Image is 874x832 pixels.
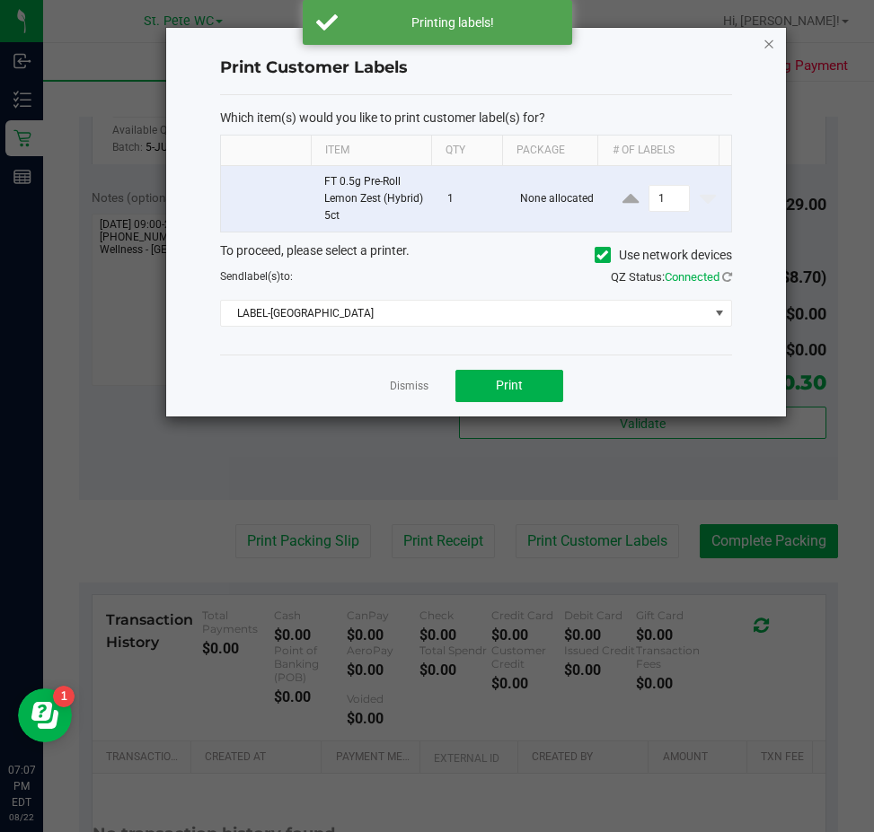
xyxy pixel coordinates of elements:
span: Connected [665,270,720,284]
span: LABEL-[GEOGRAPHIC_DATA] [221,301,709,326]
iframe: Resource center [18,688,72,742]
td: FT 0.5g Pre-Roll Lemon Zest (Hybrid) 5ct [313,166,437,232]
label: Use network devices [595,246,732,265]
th: Item [311,136,431,166]
span: QZ Status: [611,270,732,284]
th: # of labels [597,136,718,166]
span: label(s) [244,270,280,283]
div: Printing labels! [348,13,559,31]
button: Print [455,370,563,402]
div: To proceed, please select a printer. [207,241,746,268]
span: Send to: [220,270,293,283]
a: Dismiss [390,379,428,394]
h4: Print Customer Labels [220,57,732,80]
td: 1 [437,166,509,232]
th: Package [502,136,598,166]
iframe: Resource center unread badge [53,686,75,707]
td: None allocated [509,166,607,232]
p: Which item(s) would you like to print customer label(s) for? [220,109,732,126]
span: Print [496,378,523,392]
th: Qty [431,136,502,166]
